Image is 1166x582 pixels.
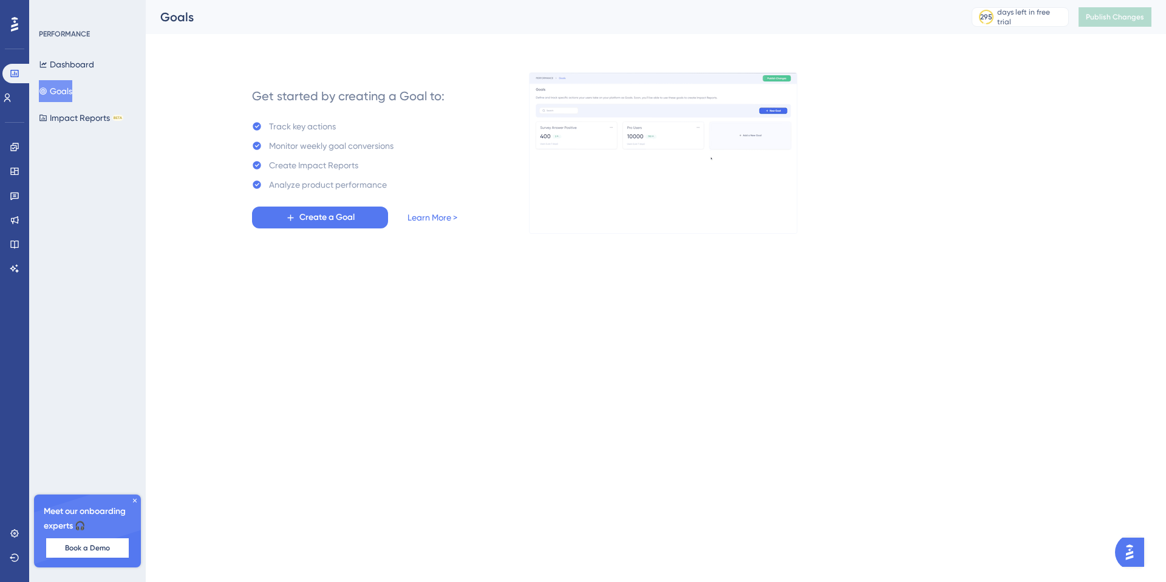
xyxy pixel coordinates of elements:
[46,538,129,558] button: Book a Demo
[1115,534,1151,570] iframe: UserGuiding AI Assistant Launcher
[112,115,123,121] div: BETA
[299,210,355,225] span: Create a Goal
[160,9,941,26] div: Goals
[269,177,387,192] div: Analyze product performance
[407,210,457,225] a: Learn More >
[1079,7,1151,27] button: Publish Changes
[269,158,358,173] div: Create Impact Reports
[44,504,131,533] span: Meet our onboarding experts 🎧
[39,29,90,39] div: PERFORMANCE
[252,207,388,228] button: Create a Goal
[997,7,1065,27] div: days left in free trial
[1086,12,1144,22] span: Publish Changes
[252,87,445,104] div: Get started by creating a Goal to:
[269,139,394,153] div: Monitor weekly goal conversions
[980,12,992,22] div: 295
[269,119,336,134] div: Track key actions
[39,80,72,102] button: Goals
[39,53,94,75] button: Dashboard
[529,72,797,234] img: 4ba7ac607e596fd2f9ec34f7978dce69.gif
[65,543,110,553] span: Book a Demo
[39,107,123,129] button: Impact ReportsBETA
